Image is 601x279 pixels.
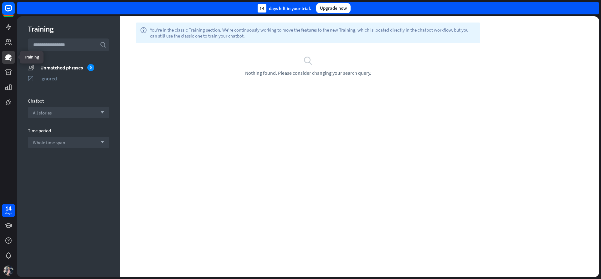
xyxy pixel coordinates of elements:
[316,3,351,13] div: Upgrade now
[258,4,311,13] div: days left in your trial.
[40,64,109,71] div: Unmatched phrases
[40,75,109,82] div: Ignored
[5,3,24,21] button: Open LiveChat chat widget
[28,24,109,34] div: Training
[28,75,34,82] i: ignored
[28,64,34,71] i: unmatched_phrases
[87,64,94,71] div: 0
[97,140,104,144] i: arrow_down
[258,4,266,13] div: 14
[303,56,313,65] i: search
[5,211,12,216] div: days
[28,98,109,104] div: Chatbot
[5,205,12,211] div: 14
[245,70,371,76] span: Nothing found. Please consider changing your search query.
[140,27,147,39] i: help
[97,111,104,114] i: arrow_down
[100,42,106,48] i: search
[150,27,476,39] span: You're in the classic Training section. We're continuously working to move the features to the ne...
[28,128,109,134] div: Time period
[33,139,65,145] span: Whole time span
[2,204,15,217] a: 14 days
[33,110,52,116] span: All stories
